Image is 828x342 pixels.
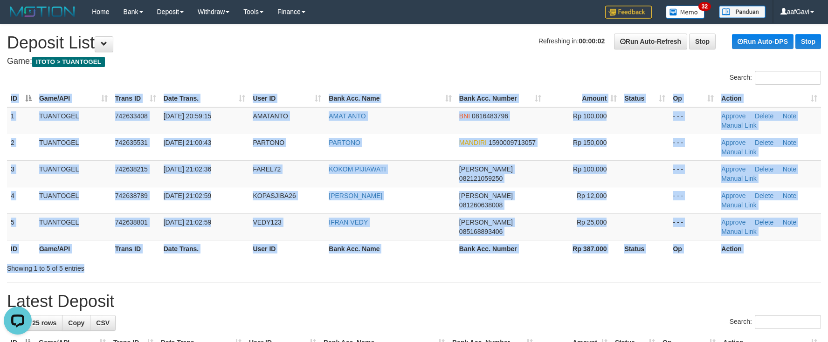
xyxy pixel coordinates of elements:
a: PARTONO [329,139,360,146]
a: Manual Link [721,228,757,235]
a: Delete [755,165,773,173]
td: TUANTOGEL [35,213,111,240]
a: Approve [721,112,745,120]
th: Op [669,240,718,257]
td: 4 [7,187,35,213]
span: 742638801 [115,219,148,226]
span: 742633408 [115,112,148,120]
span: [PERSON_NAME] [459,219,513,226]
a: Stop [795,34,821,49]
span: [PERSON_NAME] [459,192,513,199]
th: Date Trans.: activate to sort column ascending [160,90,249,107]
th: ID: activate to sort column descending [7,90,35,107]
a: Copy [62,315,90,331]
a: IFRAN VEDY [329,219,368,226]
span: Copy 085168893406 to clipboard [459,228,503,235]
a: Approve [721,165,745,173]
a: Manual Link [721,201,757,209]
a: Delete [755,219,773,226]
a: Run Auto-Refresh [614,34,687,49]
a: Delete [755,192,773,199]
span: MANDIRI [459,139,487,146]
span: Copy 1590009713057 to clipboard [489,139,536,146]
h1: Latest Deposit [7,292,821,311]
td: 2 [7,134,35,160]
td: - - - [669,107,718,134]
th: Amount: activate to sort column ascending [545,90,621,107]
a: CSV [90,315,116,331]
span: PARTONO [253,139,284,146]
td: TUANTOGEL [35,107,111,134]
a: Note [783,219,797,226]
span: 742635531 [115,139,148,146]
td: 1 [7,107,35,134]
th: Action [718,240,821,257]
th: Op: activate to sort column ascending [669,90,718,107]
span: [PERSON_NAME] [459,165,513,173]
td: - - - [669,134,718,160]
th: Trans ID: activate to sort column ascending [111,90,160,107]
span: [DATE] 21:02:59 [164,219,211,226]
th: Bank Acc. Number [455,240,545,257]
span: [DATE] 21:02:36 [164,165,211,173]
th: User ID: activate to sort column ascending [249,90,325,107]
th: Date Trans. [160,240,249,257]
span: Refreshing in: [538,37,605,45]
th: User ID [249,240,325,257]
th: Bank Acc. Name [325,240,455,257]
span: ITOTO > TUANTOGEL [32,57,105,67]
td: 5 [7,213,35,240]
th: Game/API: activate to sort column ascending [35,90,111,107]
span: Copy 081260638008 to clipboard [459,201,503,209]
span: VEDY123 [253,219,281,226]
span: Rp 100,000 [573,165,607,173]
a: Stop [689,34,716,49]
span: [DATE] 21:02:59 [164,192,211,199]
button: Open LiveChat chat widget [4,4,32,32]
a: Run Auto-DPS [732,34,793,49]
span: BNI [459,112,470,120]
td: 3 [7,160,35,187]
th: Game/API [35,240,111,257]
img: Feedback.jpg [605,6,652,19]
a: AMAT ANTO [329,112,366,120]
a: Approve [721,219,745,226]
th: Action: activate to sort column ascending [718,90,821,107]
span: Copy [68,319,84,327]
span: KOPASJIBA26 [253,192,296,199]
label: Search: [730,315,821,329]
img: Button%20Memo.svg [666,6,705,19]
span: Rp 25,000 [577,219,607,226]
h4: Game: [7,57,821,66]
td: TUANTOGEL [35,187,111,213]
span: 32 [698,2,711,11]
a: Delete [755,112,773,120]
a: Approve [721,192,745,199]
img: MOTION_logo.png [7,5,78,19]
span: [DATE] 20:59:15 [164,112,211,120]
th: Rp 387.000 [545,240,621,257]
th: Bank Acc. Name: activate to sort column ascending [325,90,455,107]
th: Status: activate to sort column ascending [621,90,669,107]
span: 742638215 [115,165,148,173]
a: Manual Link [721,122,757,129]
span: Rp 100,000 [573,112,607,120]
strong: 00:00:02 [579,37,605,45]
td: - - - [669,160,718,187]
a: [PERSON_NAME] [329,192,382,199]
td: TUANTOGEL [35,160,111,187]
span: [DATE] 21:00:43 [164,139,211,146]
a: Note [783,165,797,173]
th: Trans ID [111,240,160,257]
span: Copy 082121059250 to clipboard [459,175,503,182]
a: Approve [721,139,745,146]
label: Search: [730,71,821,85]
a: Manual Link [721,148,757,156]
span: CSV [96,319,110,327]
td: - - - [669,187,718,213]
a: Note [783,112,797,120]
th: Status [621,240,669,257]
a: Manual Link [721,175,757,182]
a: Delete [755,139,773,146]
td: TUANTOGEL [35,134,111,160]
